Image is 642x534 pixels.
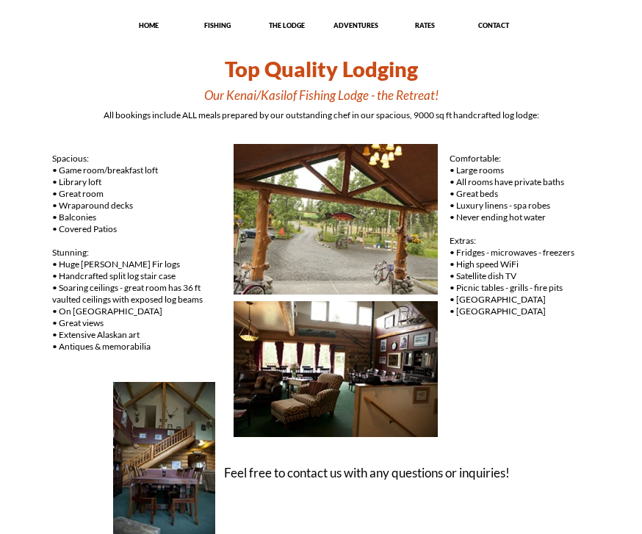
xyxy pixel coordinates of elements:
[39,109,603,121] p: All bookings include ALL meals prepared by our outstanding chef in our spacious, 9000 sq ft handc...
[450,294,591,306] p: • [GEOGRAPHIC_DATA]
[184,21,251,30] p: FISHING
[322,21,389,30] p: ADVENTURES
[450,212,591,223] p: • Never ending hot water
[450,200,591,212] p: • Luxury linens - spa robes
[52,329,224,341] p: • Extensive Alaskan art
[52,223,224,235] p: • Covered Patios
[39,52,603,85] h1: Top Quality Lodging
[52,270,224,282] p: • Handcrafted split log stair case
[450,282,591,294] p: • Picnic tables - grills - fire pits
[450,153,591,165] p: Comfortable:
[450,306,591,317] p: • [GEOGRAPHIC_DATA]
[52,317,224,329] p: • Great views
[39,85,603,105] h1: Our Kenai/Kasilof Fishing Lodge - the Retreat!
[52,165,224,176] p: • Game room/breakfast loft
[450,247,591,259] p: • Fridges - microwaves - freezers
[224,465,533,481] p: Feel free to contact us with any questions or inquiries!
[233,300,439,438] img: Greatroom of our Alaskan fishing lodge
[460,21,527,30] p: CONTACT
[450,270,591,282] p: • Satellite dish TV
[115,21,182,30] p: HOME
[450,165,591,176] p: • Large rooms
[450,235,591,247] p: Extras:
[233,143,439,295] img: Entry to our Alaskan fishing lodge
[450,259,591,270] p: • High speed WiFi
[52,153,224,165] p: Spacious:
[52,188,224,200] p: • Great room
[253,21,320,30] p: THE LODGE
[52,259,224,270] p: • Huge [PERSON_NAME] Fir logs
[52,176,224,188] p: • Library loft
[450,188,591,200] p: • Great beds
[52,282,224,306] p: • Soaring ceilings - great room has 36 ft vaulted ceilings with exposed log beams
[450,176,591,188] p: • All rooms have private baths
[52,247,224,259] p: Stunning:
[52,200,224,212] p: • Wraparound decks
[52,306,224,317] p: • On [GEOGRAPHIC_DATA]
[391,21,458,30] p: RATES
[52,341,224,353] p: • Antiques & memorabilia
[52,212,224,223] p: • Balconies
